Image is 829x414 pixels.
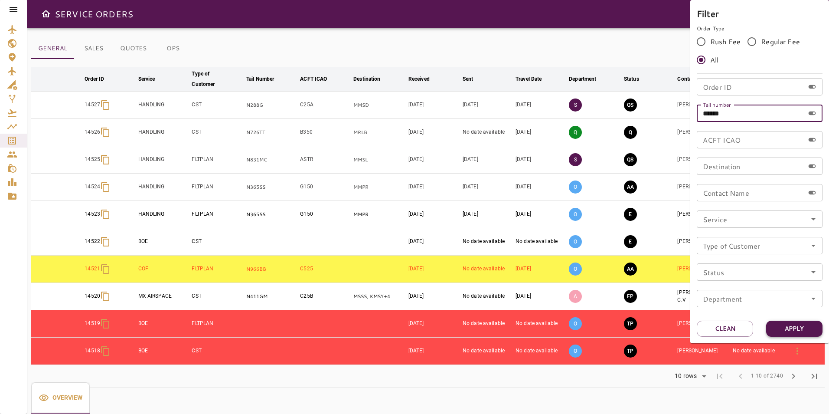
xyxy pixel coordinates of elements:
[807,266,819,278] button: Open
[697,33,822,69] div: rushFeeOrder
[766,321,822,337] button: Apply
[807,292,819,305] button: Open
[807,240,819,252] button: Open
[710,55,718,65] span: All
[697,7,822,20] h6: Filter
[697,25,822,33] p: Order Type
[697,321,753,337] button: Clean
[807,213,819,225] button: Open
[710,36,741,47] span: Rush Fee
[761,36,800,47] span: Regular Fee
[703,101,731,108] label: Tail number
